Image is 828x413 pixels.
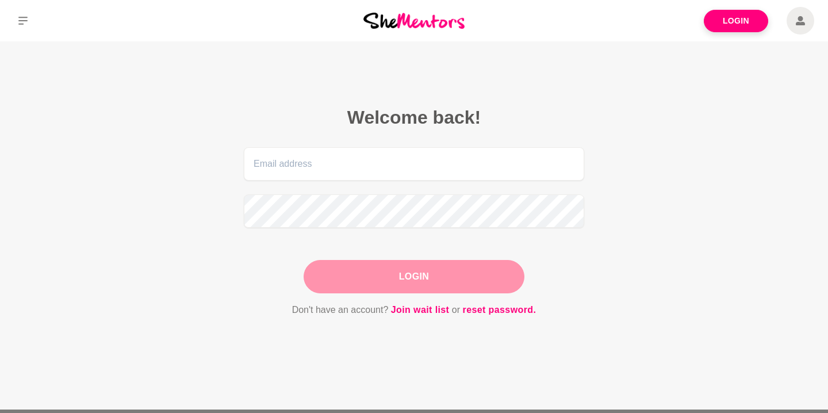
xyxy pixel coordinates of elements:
h2: Welcome back! [244,106,584,129]
a: Join wait list [391,303,450,318]
a: reset password. [463,303,536,318]
input: Email address [244,147,584,181]
a: Login [704,10,768,32]
p: Don't have an account? or [244,303,584,318]
img: She Mentors Logo [363,13,465,28]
